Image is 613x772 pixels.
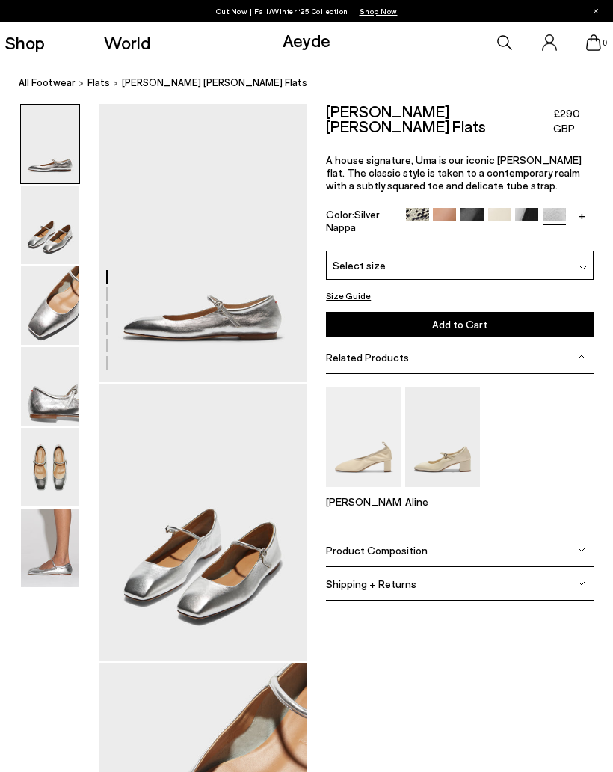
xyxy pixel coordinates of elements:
[326,477,401,508] a: Narissa Ruched Pumps [PERSON_NAME]
[216,4,398,19] p: Out Now | Fall/Winter ‘25 Collection
[21,428,79,506] img: Uma Mary-Jane Flats - Image 5
[333,257,386,273] span: Select size
[326,104,553,134] h2: [PERSON_NAME] [PERSON_NAME] Flats
[326,312,594,337] button: Add to Cart
[122,75,307,91] span: [PERSON_NAME] [PERSON_NAME] Flats
[87,76,110,88] span: flats
[19,75,76,91] a: All Footwear
[570,208,594,221] a: +
[326,153,594,192] p: A house signature, Uma is our iconic [PERSON_NAME] flat. The classic style is taken to a contempo...
[21,186,79,264] img: Uma Mary-Jane Flats - Image 2
[21,347,79,426] img: Uma Mary-Jane Flats - Image 4
[405,495,480,508] p: Aline
[578,546,585,554] img: svg%3E
[553,106,594,136] span: £290 GBP
[4,34,45,52] a: Shop
[326,544,428,557] span: Product Composition
[21,105,79,183] img: Uma Mary-Jane Flats - Image 1
[326,387,401,487] img: Narissa Ruched Pumps
[405,477,480,508] a: Aline Leather Mary-Jane Pumps Aline
[432,318,487,331] span: Add to Cart
[326,578,416,590] span: Shipping + Returns
[326,495,401,508] p: [PERSON_NAME]
[87,75,110,91] a: flats
[283,29,330,51] a: Aeyde
[601,39,609,47] span: 0
[360,7,398,16] span: Navigate to /collections/new-in
[405,387,480,487] img: Aline Leather Mary-Jane Pumps
[326,208,380,233] span: Silver Nappa
[104,34,150,52] a: World
[578,353,585,361] img: svg%3E
[578,580,585,587] img: svg%3E
[21,509,79,587] img: Uma Mary-Jane Flats - Image 6
[586,34,601,51] a: 0
[579,264,587,272] img: svg%3E
[326,208,397,233] div: Color:
[19,63,613,104] nav: breadcrumb
[326,288,371,303] button: Size Guide
[326,351,409,364] span: Related Products
[21,266,79,345] img: Uma Mary-Jane Flats - Image 3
